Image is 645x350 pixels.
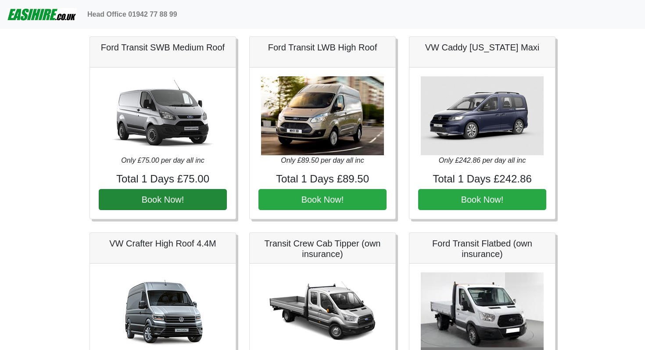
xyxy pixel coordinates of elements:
[99,173,227,186] h4: Total 1 Days £75.00
[99,42,227,53] h5: Ford Transit SWB Medium Roof
[87,11,177,18] b: Head Office 01942 77 88 99
[439,157,526,164] i: Only £242.86 per day all inc
[84,6,181,23] a: Head Office 01942 77 88 99
[418,173,546,186] h4: Total 1 Days £242.86
[281,157,364,164] i: Only £89.50 per day all inc
[258,189,387,210] button: Book Now!
[101,76,224,155] img: Ford Transit SWB Medium Roof
[121,157,204,164] i: Only £75.00 per day all inc
[7,6,77,23] img: easihire_logo_small.png
[421,76,544,155] img: VW Caddy California Maxi
[99,189,227,210] button: Book Now!
[258,238,387,259] h5: Transit Crew Cab Tipper (own insurance)
[418,189,546,210] button: Book Now!
[258,42,387,53] h5: Ford Transit LWB High Roof
[258,173,387,186] h4: Total 1 Days £89.50
[99,238,227,249] h5: VW Crafter High Roof 4.4M
[418,42,546,53] h5: VW Caddy [US_STATE] Maxi
[418,238,546,259] h5: Ford Transit Flatbed (own insurance)
[261,76,384,155] img: Ford Transit LWB High Roof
